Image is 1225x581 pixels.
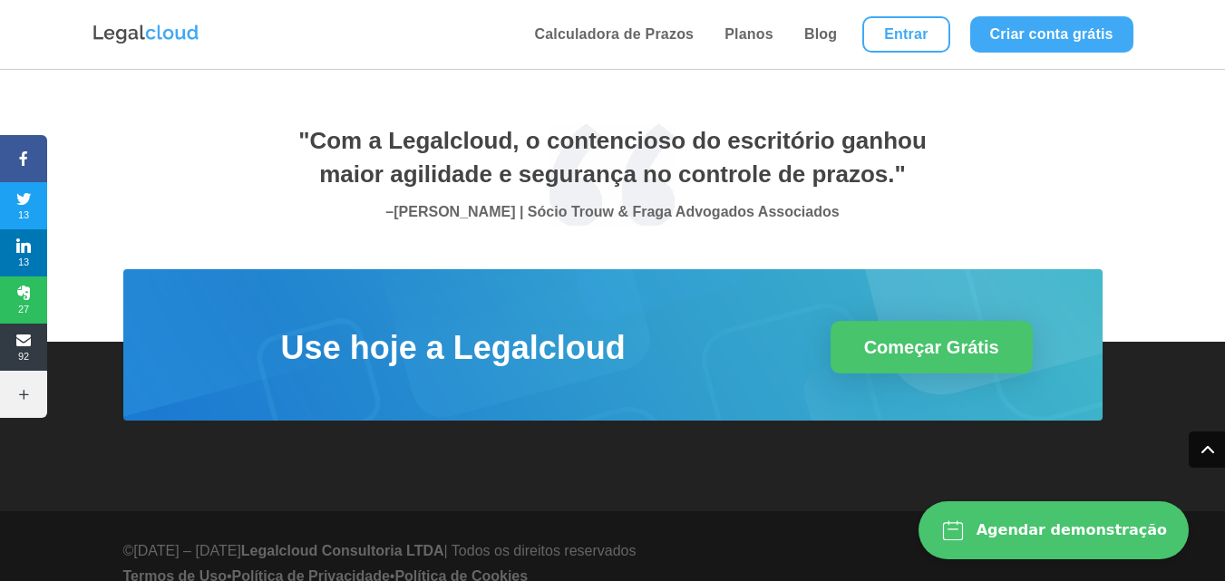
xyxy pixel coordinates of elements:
strong: Legalcloud Consultoria LTDA [241,543,444,558]
a: Começar Grátis [831,321,1033,373]
span: "Com a Legalcloud, o contencioso do escritório ganhou maior agilidade e segurança no controle de ... [298,127,927,187]
a: Criar conta grátis [970,16,1133,53]
a: Entrar [862,16,949,53]
img: Logo da Legalcloud [92,23,200,46]
span: – [385,204,394,219]
h2: Use hoje a Legalcloud [160,325,747,380]
p: [PERSON_NAME] | Sócio Trouw & Fraga Advogados Associados [296,199,930,226]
